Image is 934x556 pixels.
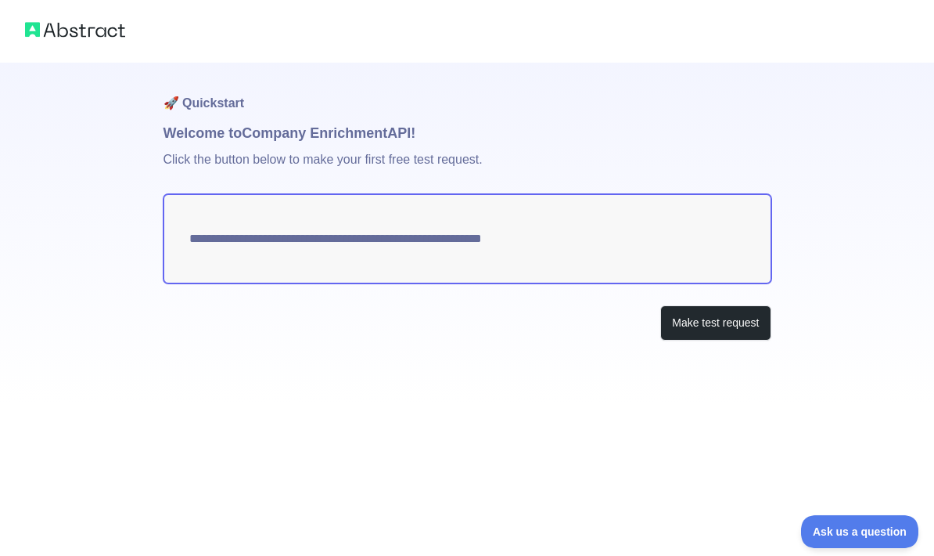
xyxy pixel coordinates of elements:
img: Abstract logo [25,19,125,41]
p: Click the button below to make your first free test request. [163,144,771,194]
h1: Welcome to Company Enrichment API! [163,122,771,144]
button: Make test request [660,305,771,341]
iframe: Toggle Customer Support [801,515,918,548]
h1: 🚀 Quickstart [163,63,771,122]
